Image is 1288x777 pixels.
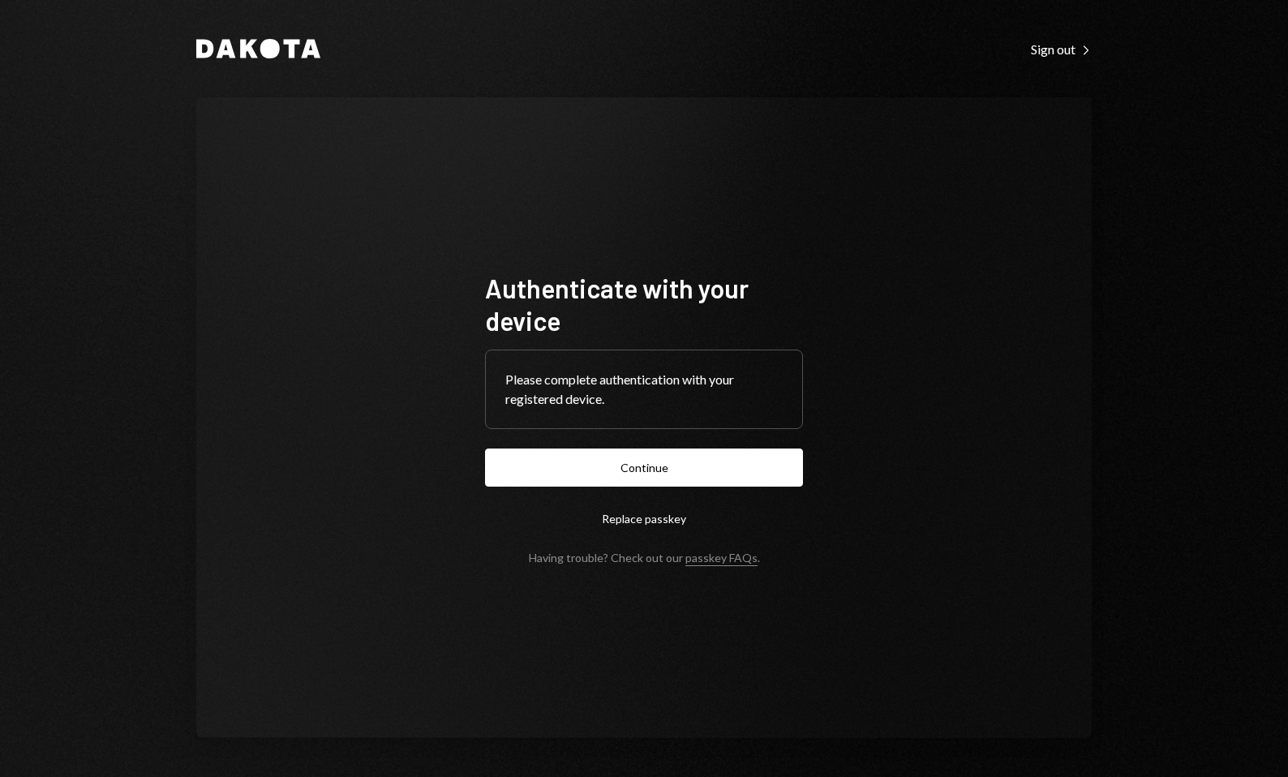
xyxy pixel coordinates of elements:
button: Continue [485,449,803,487]
div: Sign out [1031,41,1092,58]
div: Having trouble? Check out our . [529,551,760,565]
a: Sign out [1031,40,1092,58]
a: passkey FAQs [685,551,758,566]
button: Replace passkey [485,500,803,538]
div: Please complete authentication with your registered device. [505,370,783,409]
h1: Authenticate with your device [485,272,803,337]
